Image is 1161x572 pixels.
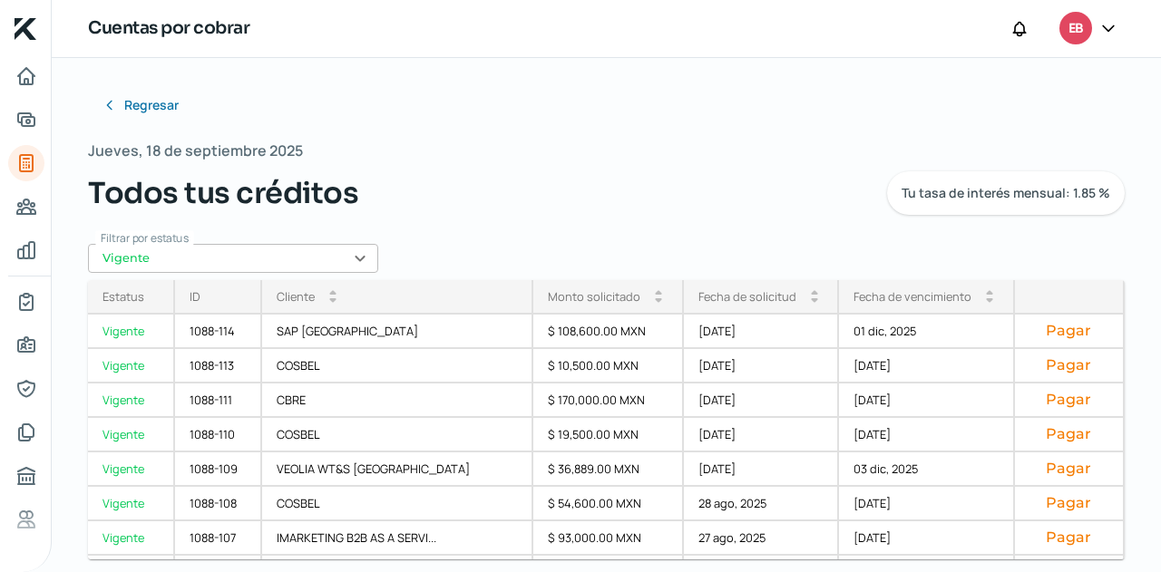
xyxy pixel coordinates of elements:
[88,138,303,164] span: Jueves, 18 de septiembre 2025
[1068,18,1083,40] span: EB
[839,349,1015,383] div: [DATE]
[124,99,179,111] span: Regresar
[8,284,44,320] a: Mi contrato
[88,487,175,521] a: Vigente
[88,87,193,123] button: Regresar
[262,418,534,452] div: COSBEL
[839,383,1015,418] div: [DATE]
[533,452,684,487] div: $ 36,889.00 MXN
[854,288,971,305] div: Fecha de vencimiento
[1029,425,1109,443] button: Pagar
[684,418,840,452] div: [DATE]
[88,521,175,556] a: Vigente
[190,288,200,305] div: ID
[839,418,1015,452] div: [DATE]
[684,521,840,556] div: 27 ago, 2025
[101,230,189,246] span: Filtrar por estatus
[88,383,175,418] a: Vigente
[839,487,1015,521] div: [DATE]
[88,452,175,487] a: Vigente
[175,418,262,452] div: 1088-110
[88,15,249,42] h1: Cuentas por cobrar
[175,315,262,349] div: 1088-114
[684,487,840,521] div: 28 ago, 2025
[175,383,262,418] div: 1088-111
[262,521,534,556] div: IMARKETING B2B AS A SERVI...
[88,349,175,383] a: Vigente
[8,232,44,268] a: Mis finanzas
[1029,322,1109,340] button: Pagar
[698,288,796,305] div: Fecha de solicitud
[8,414,44,451] a: Documentos
[684,383,840,418] div: [DATE]
[175,452,262,487] div: 1088-109
[1029,391,1109,409] button: Pagar
[8,501,44,538] a: Referencias
[88,418,175,452] a: Vigente
[277,288,315,305] div: Cliente
[839,452,1015,487] div: 03 dic, 2025
[902,187,1110,199] span: Tu tasa de interés mensual: 1.85 %
[102,288,144,305] div: Estatus
[1029,528,1109,547] button: Pagar
[262,315,534,349] div: SAP [GEOGRAPHIC_DATA]
[1029,494,1109,512] button: Pagar
[8,145,44,181] a: Tus créditos
[8,327,44,364] a: Información general
[88,315,175,349] a: Vigente
[533,487,684,521] div: $ 54,600.00 MXN
[8,458,44,494] a: Buró de crédito
[1029,460,1109,478] button: Pagar
[175,487,262,521] div: 1088-108
[175,349,262,383] div: 1088-113
[262,452,534,487] div: VEOLIA WT&S [GEOGRAPHIC_DATA]
[262,349,534,383] div: COSBEL
[533,315,684,349] div: $ 108,600.00 MXN
[533,383,684,418] div: $ 170,000.00 MXN
[684,452,840,487] div: [DATE]
[8,189,44,225] a: Pago a proveedores
[262,487,534,521] div: COSBEL
[8,102,44,138] a: Adelantar facturas
[8,58,44,94] a: Inicio
[684,349,840,383] div: [DATE]
[655,296,662,304] i: arrow_drop_down
[1029,356,1109,374] button: Pagar
[548,288,640,305] div: Monto solicitado
[533,349,684,383] div: $ 10,500.00 MXN
[839,315,1015,349] div: 01 dic, 2025
[175,521,262,556] div: 1088-107
[986,296,993,304] i: arrow_drop_down
[684,315,840,349] div: [DATE]
[262,383,534,418] div: CBRE
[329,296,337,304] i: arrow_drop_down
[533,418,684,452] div: $ 19,500.00 MXN
[88,171,358,215] span: Todos tus créditos
[8,371,44,407] a: Representantes
[811,296,818,304] i: arrow_drop_down
[839,521,1015,556] div: [DATE]
[533,521,684,556] div: $ 93,000.00 MXN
